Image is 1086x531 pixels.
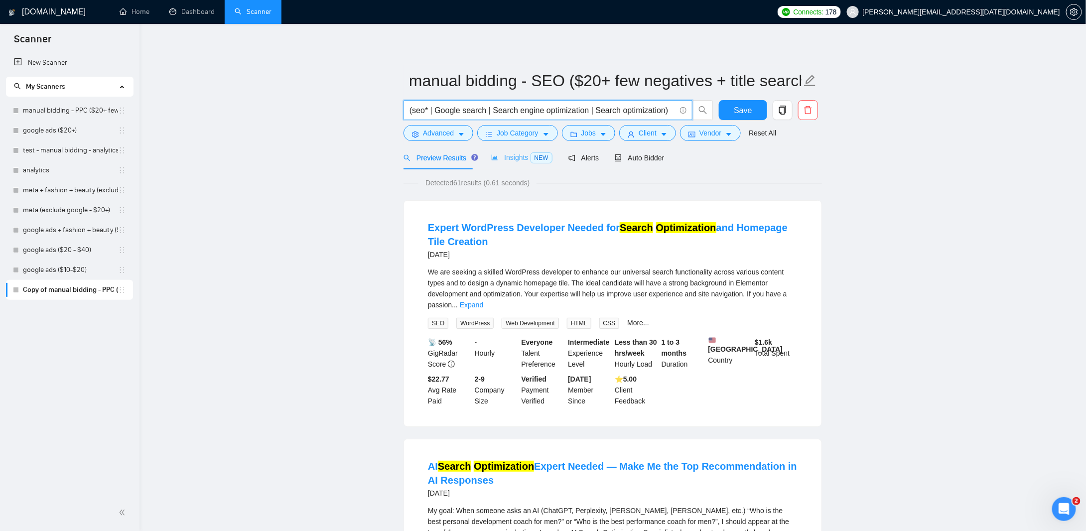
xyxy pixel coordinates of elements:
span: robot [615,154,622,161]
li: analytics [6,160,133,180]
span: holder [118,166,126,174]
a: test - manual bidding - analytics (no negatives) [23,140,118,160]
span: Job Category [497,128,538,138]
span: Client [639,128,657,138]
span: search [693,106,712,115]
a: searchScanner [235,7,271,16]
span: search [404,154,410,161]
span: caret-down [725,131,732,138]
div: Country [706,337,753,370]
span: info-circle [680,107,686,114]
img: 🇺🇸 [709,337,716,344]
span: HTML [567,318,591,329]
span: NEW [531,152,552,163]
span: holder [118,206,126,214]
li: test - manual bidding - analytics (no negatives) [6,140,133,160]
div: [DATE] [428,487,798,499]
input: Scanner name... [409,68,802,93]
li: google ads ($20+) [6,121,133,140]
span: setting [1067,8,1082,16]
b: 📡 56% [428,338,452,346]
span: Auto Bidder [615,154,664,162]
a: dashboardDashboard [169,7,215,16]
b: ⭐️ 5.00 [615,375,637,383]
span: info-circle [448,361,455,368]
a: New Scanner [14,53,125,73]
b: [DATE] [568,375,591,383]
b: 1 to 3 months [662,338,687,357]
mark: Search [438,461,471,472]
a: google ads ($10-$20) [23,260,118,280]
b: - [475,338,477,346]
a: meta (exclude google - $20+) [23,200,118,220]
span: holder [118,107,126,115]
span: holder [118,127,126,134]
button: idcardVendorcaret-down [680,125,741,141]
span: Jobs [581,128,596,138]
span: My Scanners [14,82,65,91]
button: copy [773,100,793,120]
b: Intermediate [568,338,609,346]
span: holder [118,186,126,194]
span: holder [118,146,126,154]
a: google ads ($20+) [23,121,118,140]
a: manual bidding - PPC ($20+ few negatives + title search) [23,101,118,121]
div: Hourly [473,337,520,370]
span: Detected 61 results (0.61 seconds) [418,177,537,188]
span: copy [773,106,792,115]
li: google ads ($20 - $40) [6,240,133,260]
span: bars [486,131,493,138]
span: Vendor [699,128,721,138]
button: delete [798,100,818,120]
span: 178 [825,6,836,17]
span: notification [568,154,575,161]
li: google ads ($10-$20) [6,260,133,280]
span: SEO [428,318,448,329]
span: caret-down [543,131,549,138]
span: caret-down [458,131,465,138]
b: [GEOGRAPHIC_DATA] [708,337,783,353]
a: Expand [460,301,483,309]
span: caret-down [600,131,607,138]
a: Reset All [749,128,776,138]
span: Alerts [568,154,599,162]
div: Experience Level [566,337,613,370]
li: Copy of manual bidding - PPC ($20+ few negatives + title search) [6,280,133,300]
li: meta (exclude google - $20+) [6,200,133,220]
div: Talent Preference [520,337,566,370]
span: setting [412,131,419,138]
a: google ads ($20 - $40) [23,240,118,260]
span: holder [118,286,126,294]
span: edit [804,74,816,87]
span: user [849,8,856,15]
button: search [693,100,713,120]
span: My Scanners [26,82,65,91]
span: user [628,131,635,138]
span: ... [452,301,458,309]
span: Save [734,104,752,117]
b: $22.77 [428,375,449,383]
b: Everyone [522,338,553,346]
button: userClientcaret-down [619,125,676,141]
div: Avg Rate Paid [426,374,473,406]
button: Save [719,100,767,120]
mark: Search [620,222,653,233]
span: holder [118,266,126,274]
span: 2 [1073,497,1081,505]
b: $ 1.6k [755,338,772,346]
div: Member Since [566,374,613,406]
a: homeHome [120,7,149,16]
button: settingAdvancedcaret-down [404,125,473,141]
div: Payment Verified [520,374,566,406]
div: We are seeking a skilled WordPress developer to enhance our universal search functionality across... [428,266,798,310]
div: Duration [660,337,706,370]
div: Tooltip anchor [470,153,479,162]
span: Advanced [423,128,454,138]
span: Insights [491,153,552,161]
span: double-left [119,508,129,518]
span: caret-down [661,131,668,138]
div: GigRadar Score [426,337,473,370]
b: Verified [522,375,547,383]
button: barsJob Categorycaret-down [477,125,557,141]
img: logo [8,4,15,20]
